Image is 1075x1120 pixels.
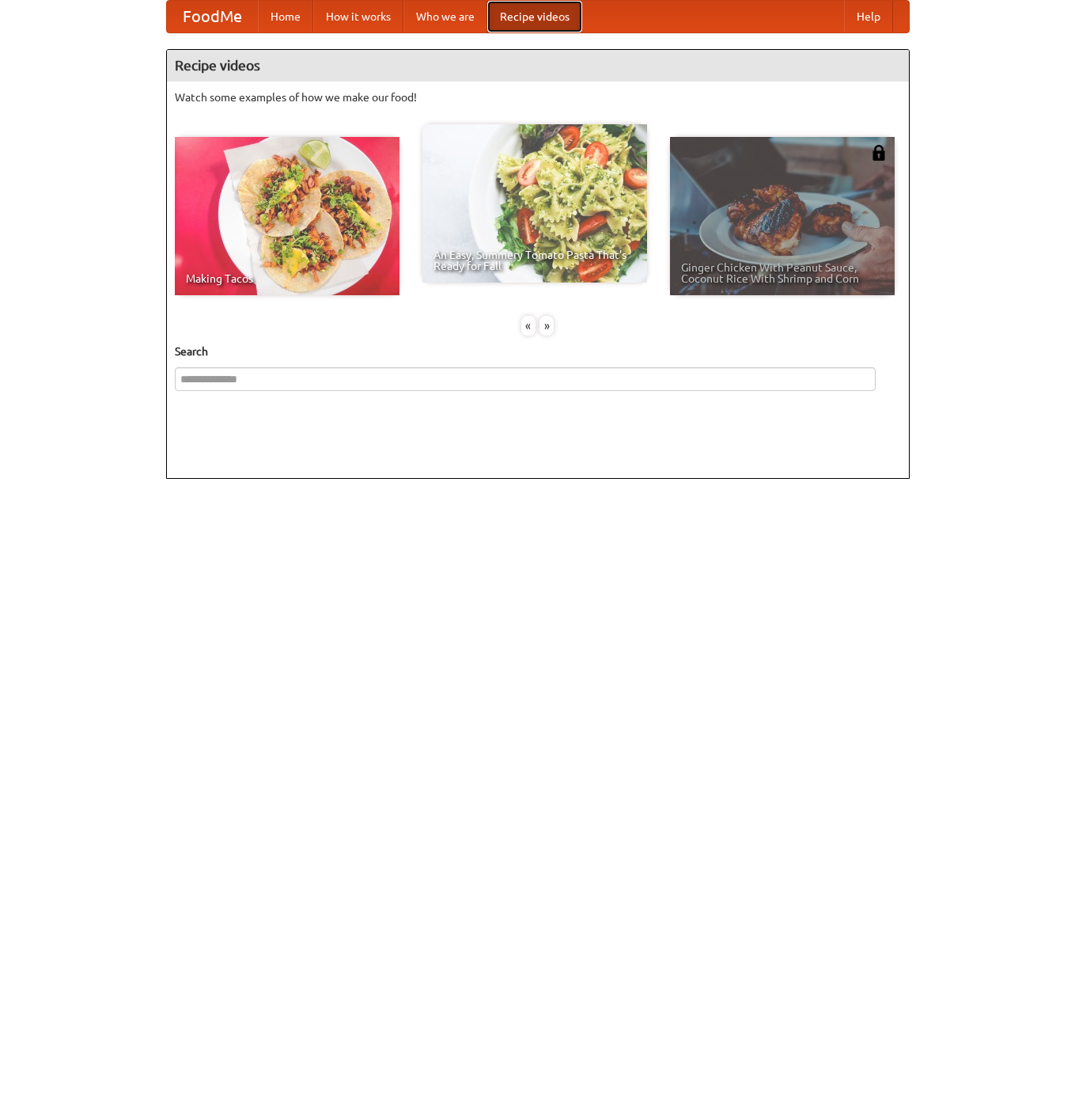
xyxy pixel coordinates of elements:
a: FoodMe [167,1,258,32]
a: How it works [313,1,403,32]
a: Help [844,1,893,32]
div: « [521,316,536,336]
span: An Easy, Summery Tomato Pasta That's Ready for Fall [433,249,636,271]
p: Watch some examples of how we make our food! [175,89,901,105]
a: Home [258,1,313,32]
h4: Recipe videos [167,50,909,82]
a: Recipe videos [487,1,582,32]
div: » [539,316,554,336]
h5: Search [175,344,901,359]
img: 483408.png [871,145,887,161]
a: An Easy, Summery Tomato Pasta That's Ready for Fall [422,124,647,283]
span: Making Tacos [186,273,388,284]
a: Who we are [403,1,487,32]
a: Making Tacos [175,137,399,295]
